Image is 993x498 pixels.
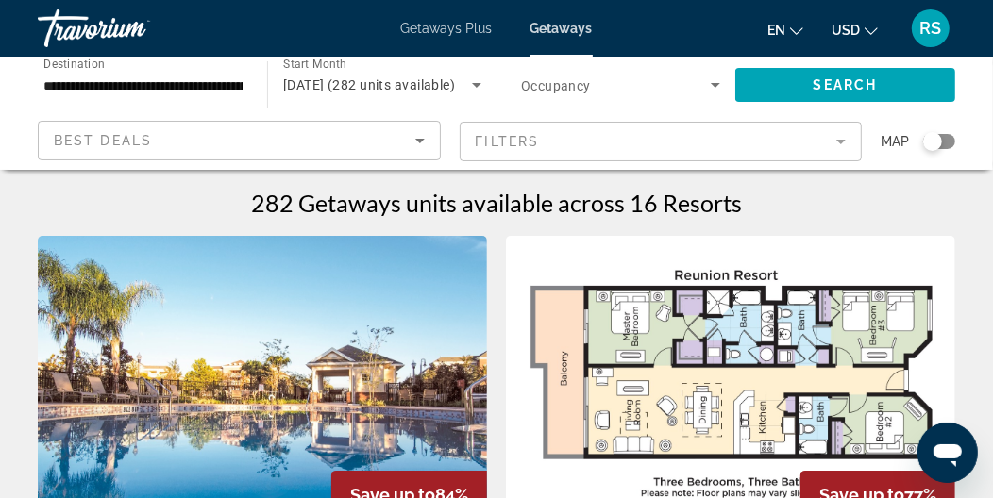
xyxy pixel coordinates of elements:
[43,58,105,71] span: Destination
[881,128,909,155] span: Map
[283,77,455,92] span: [DATE] (282 units available)
[530,21,593,36] a: Getaways
[917,423,978,483] iframe: Button to launch messaging window
[832,23,860,38] span: USD
[814,77,878,92] span: Search
[401,21,493,36] a: Getaways Plus
[767,23,785,38] span: en
[906,8,955,48] button: User Menu
[251,189,742,217] h1: 282 Getaways units available across 16 Resorts
[767,16,803,43] button: Change language
[735,68,955,102] button: Search
[920,19,942,38] span: RS
[54,129,425,152] mat-select: Sort by
[832,16,878,43] button: Change currency
[521,78,591,93] span: Occupancy
[283,58,346,72] span: Start Month
[38,4,227,53] a: Travorium
[54,133,152,148] span: Best Deals
[460,121,863,162] button: Filter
